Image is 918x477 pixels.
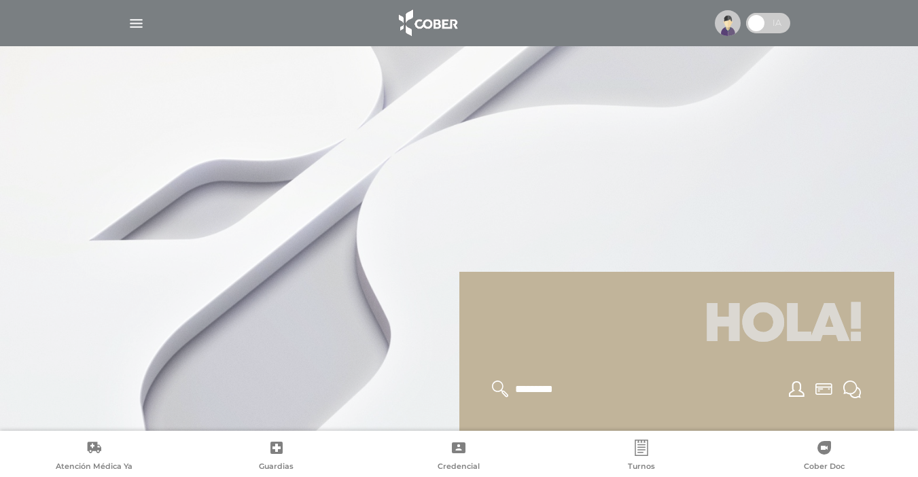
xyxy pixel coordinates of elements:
span: Guardias [259,461,294,474]
a: Cober Doc [732,440,915,474]
img: profile-placeholder.svg [715,10,741,36]
img: logo_cober_home-white.png [391,7,463,39]
a: Turnos [550,440,733,474]
span: Turnos [628,461,655,474]
img: Cober_menu-lines-white.svg [128,15,145,32]
span: Credencial [438,461,480,474]
a: Guardias [186,440,368,474]
h1: Hola! [476,288,878,364]
span: Atención Médica Ya [56,461,133,474]
span: Cober Doc [804,461,845,474]
a: Atención Médica Ya [3,440,186,474]
a: Credencial [368,440,550,474]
